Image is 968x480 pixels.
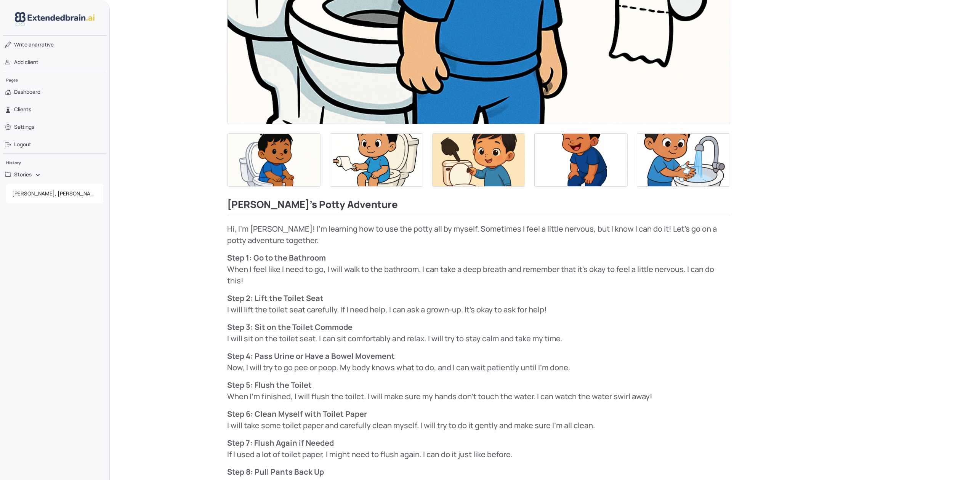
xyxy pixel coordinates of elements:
[227,199,730,214] h2: [PERSON_NAME]'s Potty Adventure
[227,223,730,246] p: Hi, I’m [PERSON_NAME]! I’m learning how to use the potty all by myself. Sometimes I feel a little...
[227,408,730,431] p: I will take some toilet paper and carefully clean myself. I will try to do it gently and make sur...
[227,380,312,390] strong: Step 5: Flush the Toilet
[227,437,730,460] p: If I used a lot of toilet paper, I might need to flush again. I can do it just like before.
[227,252,730,286] p: When I feel like I need to go, I will walk to the bathroom. I can take a deep breath and remember...
[14,41,54,48] span: narrative
[228,134,320,186] img: Thumbnail
[14,41,32,48] span: Write a
[227,293,324,303] strong: Step 2: Lift the Toilet Seat
[14,88,40,96] span: Dashboard
[227,467,324,477] strong: Step 8: Pull Pants Back Up
[14,58,38,66] span: Add client
[227,293,730,315] p: I will lift the toilet seat carefully. If I need help, I can ask a grown-up. It’s okay to ask for...
[227,322,730,344] p: I will sit on the toilet seat. I can sit comfortably and relax. I will try to stay calm and take ...
[6,187,103,200] a: [PERSON_NAME], [PERSON_NAME]'s Potty Adventure
[227,322,353,332] strong: Step 3: Sit on the Toilet Commode
[637,134,730,186] img: Thumbnail
[14,123,34,131] span: Settings
[330,134,423,186] img: Thumbnail
[535,134,627,186] img: Thumbnail
[227,409,367,419] strong: Step 6: Clean Myself with Toilet Paper
[227,351,395,361] strong: Step 4: Pass Urine or Have a Bowel Movement
[9,187,100,200] span: [PERSON_NAME], [PERSON_NAME]'s Potty Adventure
[227,438,334,448] strong: Step 7: Flush Again if Needed
[433,134,525,186] img: Thumbnail
[227,350,730,373] p: Now, I will try to go pee or poop. My body knows what to do, and I can wait patiently until I’m d...
[15,12,95,26] img: logo
[14,106,31,113] span: Clients
[227,253,326,263] strong: Step 1: Go to the Bathroom
[14,171,32,178] span: Stories
[14,141,31,148] span: Logout
[227,379,730,402] p: When I’m finished, I will flush the toilet. I will make sure my hands don’t touch the water. I ca...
